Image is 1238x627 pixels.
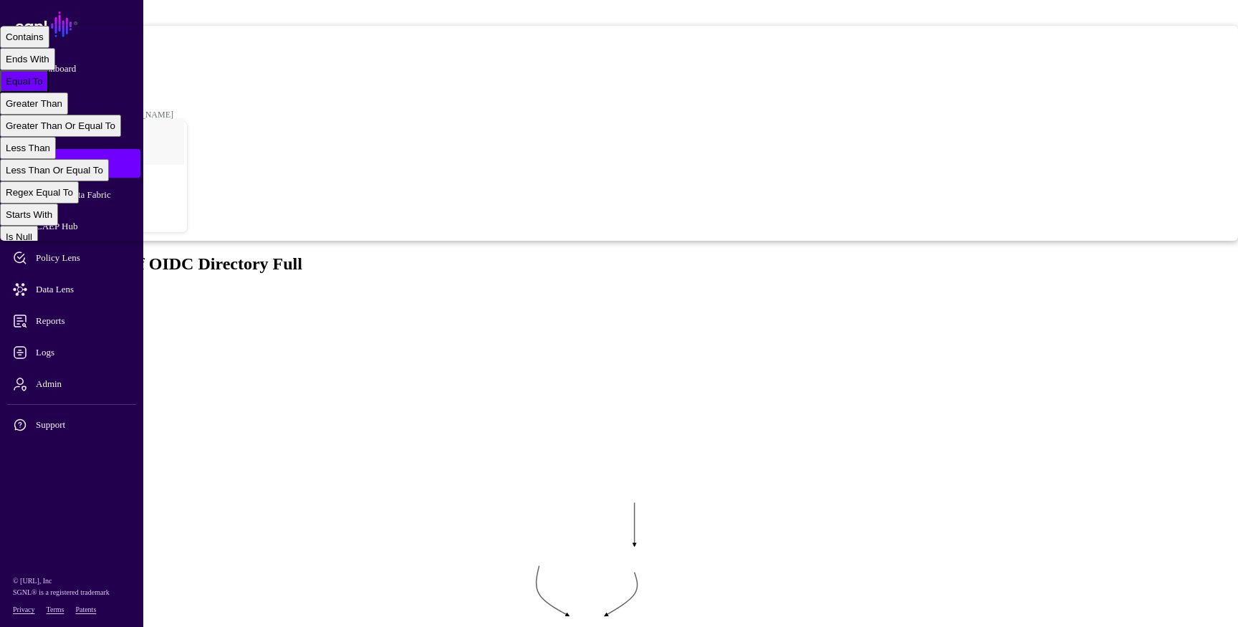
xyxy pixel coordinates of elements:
h2: Skywalker V4 Perf OIDC Directory Full [6,254,1232,274]
a: Logs [3,338,140,367]
span: Logs [13,345,153,360]
span: Starts With [6,209,52,220]
a: Privacy [13,606,35,613]
span: Ends With [6,54,49,64]
p: © [URL], Inc [13,575,130,587]
span: Reports [13,314,153,328]
a: Reports [3,307,140,335]
span: Less Than [6,143,50,153]
span: Regex Equal To [6,187,73,198]
a: Policy Lens [3,244,140,272]
span: Equal To [6,76,43,87]
span: Data Lens [13,282,153,297]
span: Policy Lens [13,251,153,265]
div: / [29,24,1209,34]
span: Support [13,418,153,432]
span: Is Null [6,231,32,242]
span: Greater Than Or Equal To [6,120,115,131]
a: Patents [75,606,96,613]
a: Admin [3,370,140,398]
span: Contains [6,32,44,42]
a: Terms [47,606,64,613]
a: SGNL [9,9,135,40]
span: Greater Than [6,98,62,109]
a: Data Lens [3,275,140,304]
p: SGNL® is a registered trademark [13,587,130,598]
span: Admin [13,377,153,391]
span: Less Than Or Equal To [6,165,103,176]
